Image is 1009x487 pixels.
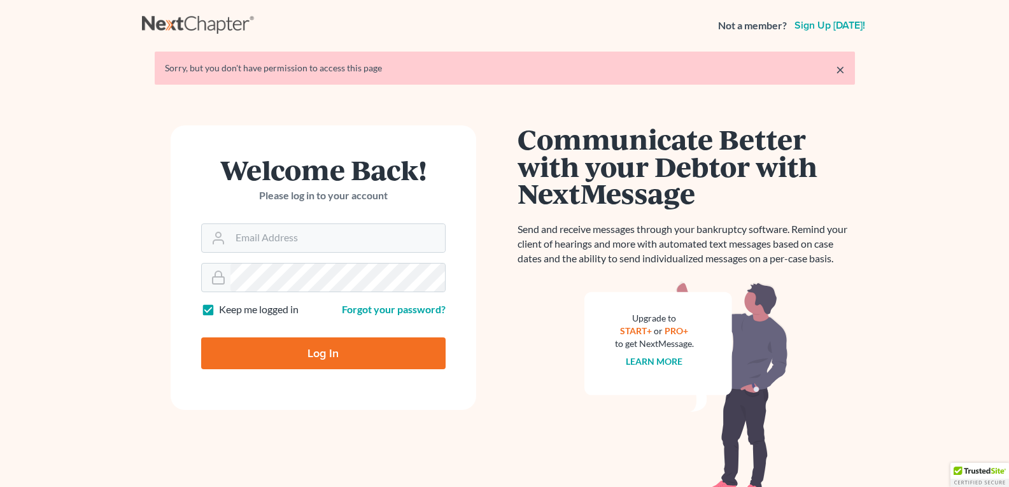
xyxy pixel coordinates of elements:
h1: Communicate Better with your Debtor with NextMessage [518,125,855,207]
span: or [654,325,663,336]
a: Learn more [626,356,682,367]
a: START+ [620,325,652,336]
h1: Welcome Back! [201,156,446,183]
strong: Not a member? [718,18,787,33]
input: Log In [201,337,446,369]
a: Forgot your password? [342,303,446,315]
p: Please log in to your account [201,188,446,203]
p: Send and receive messages through your bankruptcy software. Remind your client of hearings and mo... [518,222,855,266]
a: × [836,62,845,77]
input: Email Address [230,224,445,252]
a: PRO+ [665,325,688,336]
div: Sorry, but you don't have permission to access this page [165,62,845,74]
label: Keep me logged in [219,302,299,317]
div: to get NextMessage. [615,337,694,350]
div: TrustedSite Certified [950,463,1009,487]
a: Sign up [DATE]! [792,20,868,31]
div: Upgrade to [615,312,694,325]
